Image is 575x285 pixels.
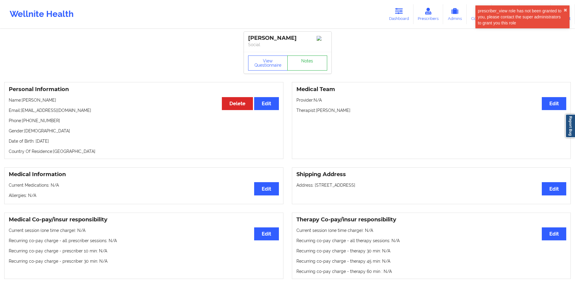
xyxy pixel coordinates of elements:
a: Report Bug [565,114,575,138]
p: Gender: [DEMOGRAPHIC_DATA] [9,128,279,134]
button: Edit [542,227,566,240]
p: Current session (one time charge): N/A [9,227,279,233]
div: prescriber_view role has not been granted to you, please contact the super administrators to gran... [478,8,564,26]
div: [PERSON_NAME] [248,35,327,42]
p: Recurring co-pay charge - all therapy sessions : N/A [296,238,567,244]
a: Prescribers [414,4,443,24]
h3: Medical Team [296,86,567,93]
h3: Personal Information [9,86,279,93]
p: Recurring co-pay charge - prescriber 10 min : N/A [9,248,279,254]
a: Dashboard [385,4,414,24]
p: Social [248,42,327,48]
p: Provider: N/A [296,97,567,103]
p: Therapist: [PERSON_NAME] [296,107,567,113]
p: Recurring co-pay charge - prescriber 30 min : N/A [9,258,279,264]
h3: Medical Information [9,171,279,178]
p: Recurring co-pay charge - therapy 30 min : N/A [296,248,567,254]
button: Edit [254,182,279,195]
p: Current session (one time charge): N/A [296,227,567,233]
h3: Medical Co-pay/insur responsibility [9,216,279,223]
p: Address: [STREET_ADDRESS] [296,182,567,188]
button: Edit [254,97,279,110]
button: Delete [222,97,253,110]
p: Country Of Residence: [GEOGRAPHIC_DATA] [9,148,279,154]
button: Edit [542,97,566,110]
p: Name: [PERSON_NAME] [9,97,279,103]
p: Recurring co-pay charge - therapy 60 min : N/A [296,268,567,274]
h3: Therapy Co-pay/insur responsibility [296,216,567,223]
p: Recurring co-pay charge - all prescriber sessions : N/A [9,238,279,244]
p: Recurring co-pay charge - therapy 45 min : N/A [296,258,567,264]
button: View Questionnaire [248,55,288,71]
a: Notes [287,55,327,71]
a: Admins [443,4,467,24]
img: Image%2Fplaceholer-image.png [317,36,327,41]
p: Current Medications: N/A [9,182,279,188]
p: Email: [EMAIL_ADDRESS][DOMAIN_NAME] [9,107,279,113]
p: Date of Birth: [DATE] [9,138,279,144]
button: close [564,8,567,13]
p: Phone: [PHONE_NUMBER] [9,118,279,124]
button: Edit [254,227,279,240]
button: Edit [542,182,566,195]
h3: Shipping Address [296,171,567,178]
a: Coaches [467,4,492,24]
p: Allergies: N/A [9,192,279,198]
